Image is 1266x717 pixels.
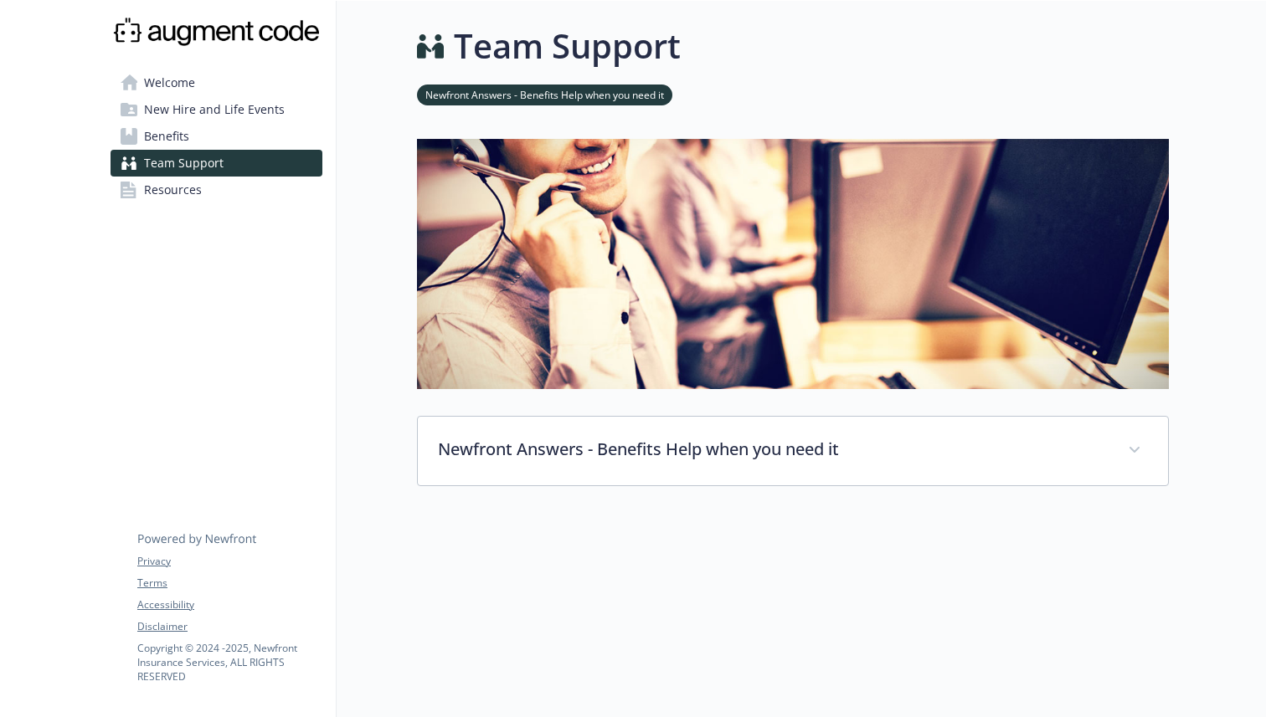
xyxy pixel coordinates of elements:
a: New Hire and Life Events [111,96,322,123]
p: Copyright © 2024 - 2025 , Newfront Insurance Services, ALL RIGHTS RESERVED [137,641,322,684]
span: Team Support [144,150,224,177]
a: Benefits [111,123,322,150]
span: Resources [144,177,202,203]
a: Newfront Answers - Benefits Help when you need it [417,86,672,102]
div: Newfront Answers - Benefits Help when you need it [418,417,1168,485]
img: team support page banner [417,139,1169,389]
span: Welcome [144,69,195,96]
span: Benefits [144,123,189,150]
a: Resources [111,177,322,203]
a: Terms [137,576,322,591]
a: Accessibility [137,597,322,612]
a: Welcome [111,69,322,96]
a: Team Support [111,150,322,177]
a: Disclaimer [137,619,322,634]
p: Newfront Answers - Benefits Help when you need it [438,437,1108,462]
a: Privacy [137,554,322,569]
span: New Hire and Life Events [144,96,285,123]
h1: Team Support [454,21,681,71]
